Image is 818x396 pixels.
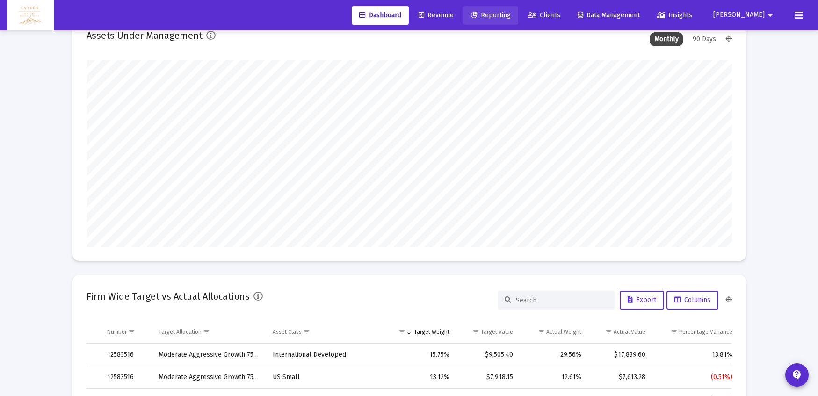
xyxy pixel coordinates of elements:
td: US Small [266,366,388,389]
div: $9,505.40 [463,350,513,360]
a: Revenue [411,6,461,25]
td: 12583516 [101,366,152,389]
span: Data Management [578,11,640,19]
span: Show filter options for column 'Target Allocation' [203,328,210,335]
td: International Developed [266,344,388,366]
td: Column Target Allocation [152,321,266,343]
div: Actual Weight [546,328,581,336]
div: Target Weight [414,328,449,336]
div: 12.61% [526,373,581,382]
span: Clients [528,11,560,19]
div: 15.75% [395,350,449,360]
div: $17,839.60 [594,350,645,360]
a: Data Management [570,6,647,25]
td: Moderate Aggressive Growth 75/25 [152,366,266,389]
span: Dashboard [359,11,401,19]
input: Search [516,296,608,304]
span: Show filter options for column 'Actual Value' [605,328,612,335]
span: Show filter options for column 'Target Weight' [398,328,405,335]
div: (0.51%) [659,373,732,382]
div: Number [107,328,127,336]
button: [PERSON_NAME] [702,6,787,24]
div: Actual Value [614,328,645,336]
div: Target Allocation [159,328,202,336]
td: Column Target Weight [388,321,456,343]
span: Insights [657,11,692,19]
span: Export [628,296,656,304]
td: Column Percentage Variance [652,321,739,343]
button: Columns [666,291,718,310]
td: 12583516 [101,344,152,366]
div: Asset Class [273,328,302,336]
span: Revenue [419,11,454,19]
img: Dashboard [14,6,47,25]
span: Columns [674,296,710,304]
div: 13.12% [395,373,449,382]
td: Column Actual Weight [520,321,588,343]
mat-icon: arrow_drop_down [765,6,776,25]
span: Show filter options for column 'Asset Class' [303,328,310,335]
div: 29.56% [526,350,581,360]
div: $7,918.15 [463,373,513,382]
h2: Assets Under Management [87,28,203,43]
div: Target Value [481,328,513,336]
td: Column Number [101,321,152,343]
button: Export [620,291,664,310]
div: 13.81% [659,350,732,360]
a: Dashboard [352,6,409,25]
a: Reporting [463,6,518,25]
span: Show filter options for column 'Target Value' [472,328,479,335]
mat-icon: contact_support [791,369,803,381]
div: 90 Days [688,32,721,46]
td: Moderate Aggressive Growth 75/25 [152,344,266,366]
span: Show filter options for column 'Number' [128,328,135,335]
a: Insights [650,6,700,25]
div: Percentage Variance [679,328,732,336]
div: Monthly [650,32,683,46]
div: $7,613.28 [594,373,645,382]
td: Column Asset Class [266,321,388,343]
h2: Firm Wide Target vs Actual Allocations [87,289,250,304]
td: Column Actual Value [588,321,652,343]
span: [PERSON_NAME] [713,11,765,19]
span: Show filter options for column 'Actual Weight' [538,328,545,335]
span: Show filter options for column 'Percentage Variance' [671,328,678,335]
td: Column Target Value [456,321,520,343]
a: Clients [521,6,568,25]
span: Reporting [471,11,511,19]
